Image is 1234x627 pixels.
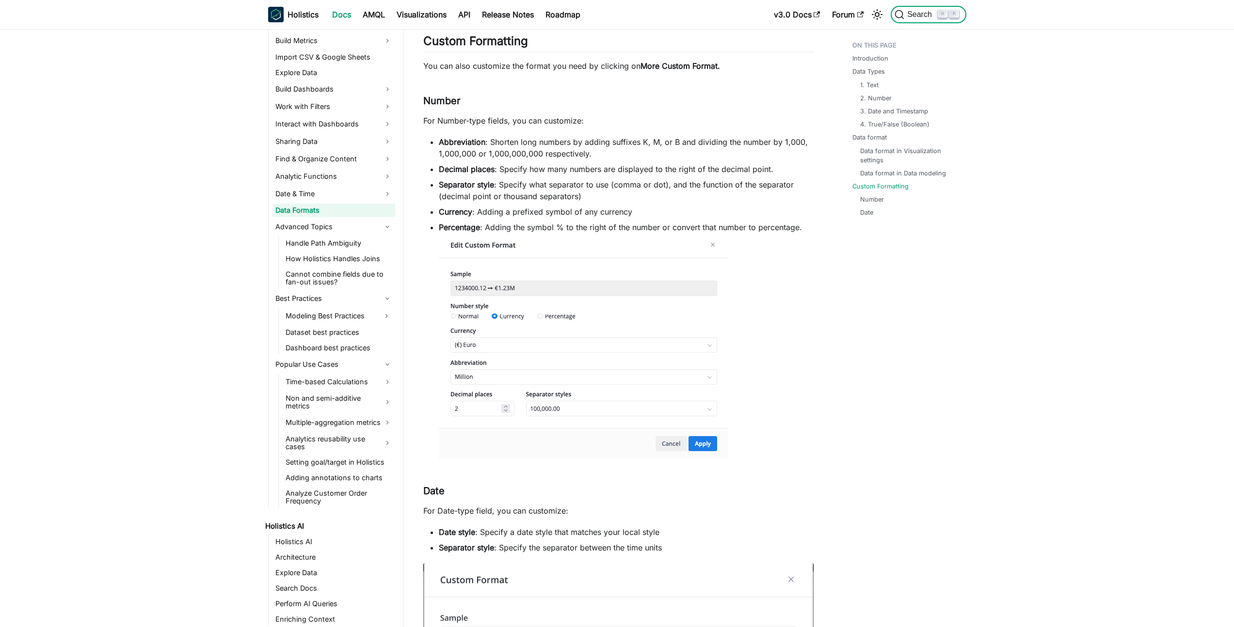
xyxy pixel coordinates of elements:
[439,136,814,159] li: : Shorten long numbers by adding suffixes K, M, or B and dividing the number by 1,000, 1,000,000 ...
[423,34,814,52] h2: Custom Formatting
[272,66,395,79] a: Explore Data
[272,219,395,235] a: Advanced Topics
[860,195,884,204] a: Number
[272,291,395,306] a: Best Practices
[283,471,395,485] a: Adding annotations to charts
[272,81,395,97] a: Build Dashboards
[378,308,395,324] button: Expand sidebar category 'Modeling Best Practices'
[439,207,472,217] strong: Currency
[891,6,966,23] button: Search (Command+K)
[826,7,869,22] a: Forum
[272,581,395,595] a: Search Docs
[258,29,404,627] nav: Docs sidebar
[852,182,909,191] a: Custom Formatting
[452,7,476,22] a: API
[476,7,540,22] a: Release Notes
[272,612,395,626] a: Enriching Context
[439,180,494,189] strong: Separator style
[439,543,494,552] strong: Separator style
[272,151,395,167] a: Find & Organize Content
[423,485,814,497] h3: Date
[272,99,395,114] a: Work with Filters
[860,107,928,116] a: 3. Date and Timestamp
[423,505,814,517] p: For Date-type field, you can customize:
[540,7,586,22] a: Roadmap
[283,341,395,355] a: Dashboard best practices
[326,7,357,22] a: Docs
[439,527,475,537] strong: Date style
[272,50,395,64] a: Import CSV & Google Sheets
[391,7,452,22] a: Visualizations
[423,60,814,72] p: You can also customize the format you need by clicking on
[768,7,826,22] a: v3.0 Docs
[272,134,395,149] a: Sharing Data
[439,542,814,553] li: : Specify the separator between the time units
[852,133,887,142] a: Data format
[860,146,957,165] a: Data format in Visualization settings
[949,10,959,18] kbd: K
[272,597,395,611] a: Perform AI Queries
[268,7,284,22] img: Holistics
[262,519,395,533] a: Holistics AI
[283,236,395,250] a: Handle Path Ambiguity
[283,415,395,430] a: Multiple-aggregation metrics
[283,432,395,454] a: Analytics reusability use cases
[860,120,930,129] a: 4. True/False (Boolean)
[283,267,395,289] a: Cannot combine fields due to fan-out issues?
[852,67,885,76] a: Data Types
[272,169,395,184] a: Analytic Functions
[423,95,814,107] h3: Number
[860,169,946,178] a: Data format in Data modeling
[283,392,395,413] a: Non and semi-additive metrics
[439,206,814,218] li: : Adding a prefixed symbol of any currency
[283,252,395,266] a: How Holistics Handles Joins
[272,186,395,202] a: Date & Time
[283,455,395,469] a: Setting goal/target in Holistics
[272,116,395,132] a: Interact with Dashboards
[641,61,720,71] strong: More Custom Format.
[272,535,395,549] a: Holistics AI
[860,94,892,103] a: 2. Number
[869,7,885,22] button: Switch between dark and light mode (currently light mode)
[268,7,319,22] a: HolisticsHolistics
[288,9,319,20] b: Holistics
[439,526,814,538] li: : Specify a date style that matches your local style
[283,486,395,508] a: Analyze Customer Order Frequency
[439,137,485,147] strong: Abbreviation
[357,7,391,22] a: AMQL
[439,164,495,174] strong: Decimal places
[272,357,395,372] a: Popular Use Cases
[439,179,814,202] li: : Specify what separator to use (comma or dot), and the function of the separator (decimal point ...
[283,308,378,324] a: Modeling Best Practices
[283,326,395,339] a: Dataset best practices
[272,566,395,580] a: Explore Data
[283,374,395,390] a: Time-based Calculations
[852,54,888,63] a: Introduction
[938,10,947,18] kbd: ⌘
[904,10,938,19] span: Search
[439,221,814,462] li: : Adding the symbol % to the right of the number or convert that number to percentage.
[439,163,814,175] li: : Specify how many numbers are displayed to the right of the decimal point.
[423,115,814,126] p: For Number-type fields, you can customize:
[272,550,395,564] a: Architecture
[439,222,480,232] strong: Percentage
[860,80,879,90] a: 1. Text
[272,33,395,48] a: Build Metrics
[860,208,873,217] a: Date
[272,204,395,217] a: Data Formats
